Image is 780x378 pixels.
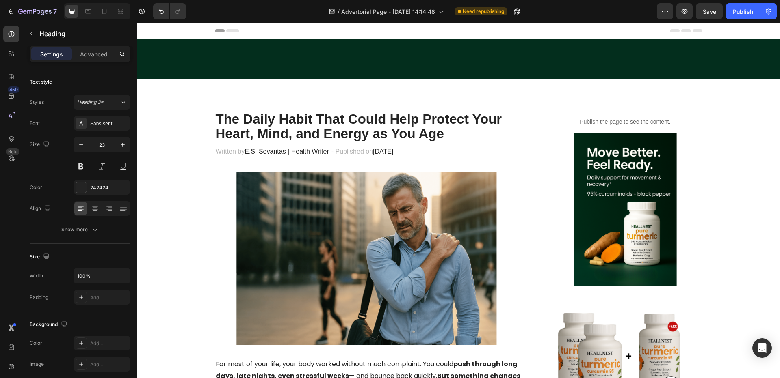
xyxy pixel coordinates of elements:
[61,226,99,234] div: Show more
[53,6,57,16] p: 7
[90,361,128,368] div: Add...
[40,50,63,58] p: Settings
[79,336,386,371] p: For most of your life, your body worked without much complaint. You could — and bounce back quickly.
[39,29,127,39] p: Heading
[74,95,130,110] button: Heading 3*
[30,78,52,86] div: Text style
[733,7,753,16] div: Publish
[411,110,565,264] img: gempages_579670698352443925-0fc40549-ed54-41d2-b115-16a74d7d9793.png
[411,95,565,103] p: Publish the page to see the content.
[30,203,52,214] div: Align
[90,184,128,191] div: 242424
[3,3,61,19] button: 7
[30,272,43,279] div: Width
[703,8,716,15] span: Save
[30,339,42,347] div: Color
[80,50,108,58] p: Advanced
[752,338,772,358] div: Open Intercom Messenger
[236,125,256,132] span: [DATE]
[90,340,128,347] div: Add...
[338,7,340,16] span: /
[137,23,780,378] iframe: To enrich screen reader interactions, please activate Accessibility in Grammarly extension settings
[30,361,44,368] div: Image
[696,3,723,19] button: Save
[30,184,42,191] div: Color
[195,123,257,135] p: - Published on
[90,120,128,127] div: Sans-serif
[74,268,130,283] input: Auto
[30,99,44,106] div: Styles
[153,3,186,19] div: Undo/Redo
[30,294,48,301] div: Padding
[90,294,128,301] div: Add...
[77,99,104,106] span: Heading 3*
[30,222,130,237] button: Show more
[726,3,760,19] button: Publish
[6,148,19,155] div: Beta
[78,149,386,322] img: Alt Image
[30,139,51,150] div: Size
[30,251,51,262] div: Size
[341,7,435,16] span: Advertorial Page - [DATE] 14:14:48
[463,8,504,15] span: Need republishing
[8,86,19,93] div: 450
[30,319,69,330] div: Background
[30,120,40,127] div: Font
